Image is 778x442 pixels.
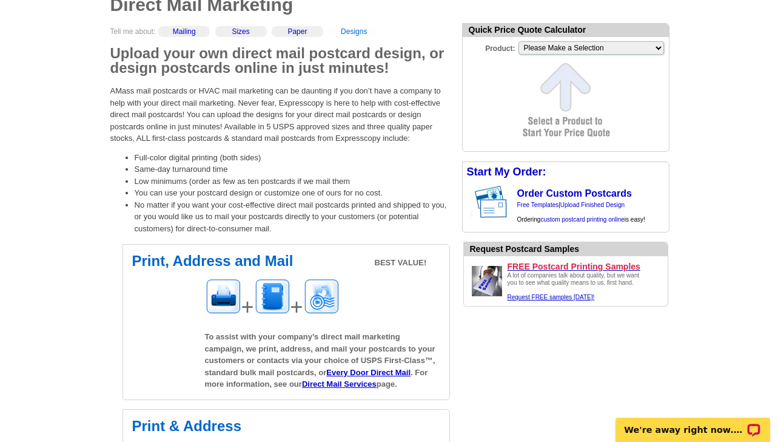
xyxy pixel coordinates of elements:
a: Sizes [232,27,249,36]
a: Request FREE samples [DATE]! [508,294,595,301]
div: A lot of companies talk about quality, but we want you to see what quality means to us, first hand. [508,272,647,301]
img: post card showing stamp and address area [472,182,515,222]
img: Upload a design ready to be printed [469,263,505,299]
span: To assist with your company’s direct mail marketing campaign, we print, address, and mail your po... [205,332,435,389]
li: Same-day turnaround time [135,163,450,175]
img: Mailing image for postcards [303,278,340,314]
li: You can use your postcard design or customize one of ours for no cost. [135,187,450,199]
a: Every Door Direct Mail [326,368,411,377]
img: background image for postcard [463,182,472,222]
label: Product: [463,40,517,54]
div: Start My Order: [463,162,669,182]
img: Addressing image for postcards [254,278,290,314]
div: Tell me about: [110,26,450,46]
a: custom postcard printing online [540,216,624,223]
a: Paper [287,27,307,36]
li: Full-color digital printing (both sides) [135,152,450,164]
li: No matter if you want your cost-effective direct mail postcards printed and shipped to you, or yo... [135,199,450,235]
a: FREE Postcard Printing Samples [508,261,663,272]
h2: Print & Address [132,419,440,433]
div: Quick Price Quote Calculator [463,24,669,37]
a: Order Custom Postcards [517,188,632,199]
a: Designs [341,27,367,36]
a: Upload Finished Design [560,202,625,208]
p: AMass mail postcards or HVAC mail marketing can be daunting if you don’t have a company to help w... [110,85,450,144]
span: | Ordering is easy! [517,202,645,223]
a: Direct Mail Services [302,379,377,389]
span: BEST VALUE! [375,257,427,269]
img: Printing image for postcards [205,278,241,314]
li: Low minimums (order as few as ten postcards if we mail them [135,175,450,188]
iframe: LiveChat chat widget [608,404,778,442]
a: Free Templates [517,202,559,208]
a: Mailing [173,27,196,36]
div: Request Postcard Samples [470,243,668,256]
h2: Print, Address and Mail [132,254,440,268]
div: + + [205,278,440,324]
h2: Upload your own direct mail postcard design, or design postcards online in just minutes! [110,46,450,75]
